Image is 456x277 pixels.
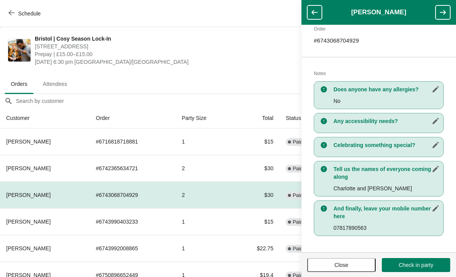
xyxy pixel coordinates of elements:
[6,138,51,145] span: [PERSON_NAME]
[279,108,331,128] th: Status
[5,77,34,91] span: Orders
[307,258,376,272] button: Close
[382,258,450,272] button: Check in party
[333,97,439,105] p: No
[234,108,279,128] th: Total
[90,128,175,155] td: # 6716818718881
[4,7,47,21] button: Schedule
[333,185,439,192] p: Charlotte and [PERSON_NAME]
[293,166,303,172] span: Paid
[175,181,234,208] td: 2
[293,219,303,225] span: Paid
[8,39,31,62] img: Bristol | Cosy Season Lock-In
[234,235,279,262] td: $22.75
[322,9,436,16] h1: [PERSON_NAME]
[293,139,303,145] span: Paid
[90,155,175,181] td: # 6742365634721
[18,10,41,17] span: Schedule
[399,262,433,268] span: Check in party
[234,128,279,155] td: $15
[6,245,51,251] span: [PERSON_NAME]
[35,58,310,66] span: [DATE] 6:30 pm [GEOGRAPHIC_DATA]/[GEOGRAPHIC_DATA]
[314,25,444,33] h2: Order
[314,70,444,77] h2: Notes
[234,181,279,208] td: $30
[293,192,303,198] span: Paid
[175,208,234,235] td: 1
[234,208,279,235] td: $15
[175,128,234,155] td: 1
[6,192,51,198] span: [PERSON_NAME]
[333,117,439,125] h3: Any accessibility needs?
[15,94,456,108] input: Search by customer
[90,235,175,262] td: # 6743992008865
[314,37,444,44] p: # 6743068704929
[37,77,73,91] span: Attendees
[333,141,439,149] h3: Celebrating something special?
[333,205,439,220] h3: And finally, leave your mobile number here
[6,165,51,171] span: [PERSON_NAME]
[35,43,310,50] span: [STREET_ADDRESS]
[333,165,439,181] h3: Tell us the names of everyone coming along
[90,208,175,235] td: # 6743990403233
[175,155,234,181] td: 2
[35,50,310,58] span: Prepay | £15.00–£15.00
[293,246,303,252] span: Paid
[333,224,439,232] p: 07817890563
[175,235,234,262] td: 1
[335,262,349,268] span: Close
[90,108,175,128] th: Order
[35,35,310,43] span: Bristol | Cosy Season Lock-In
[333,85,439,93] h3: Does anyone have any allergies?
[175,108,234,128] th: Party Size
[90,181,175,208] td: # 6743068704929
[6,219,51,225] span: [PERSON_NAME]
[234,155,279,181] td: $30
